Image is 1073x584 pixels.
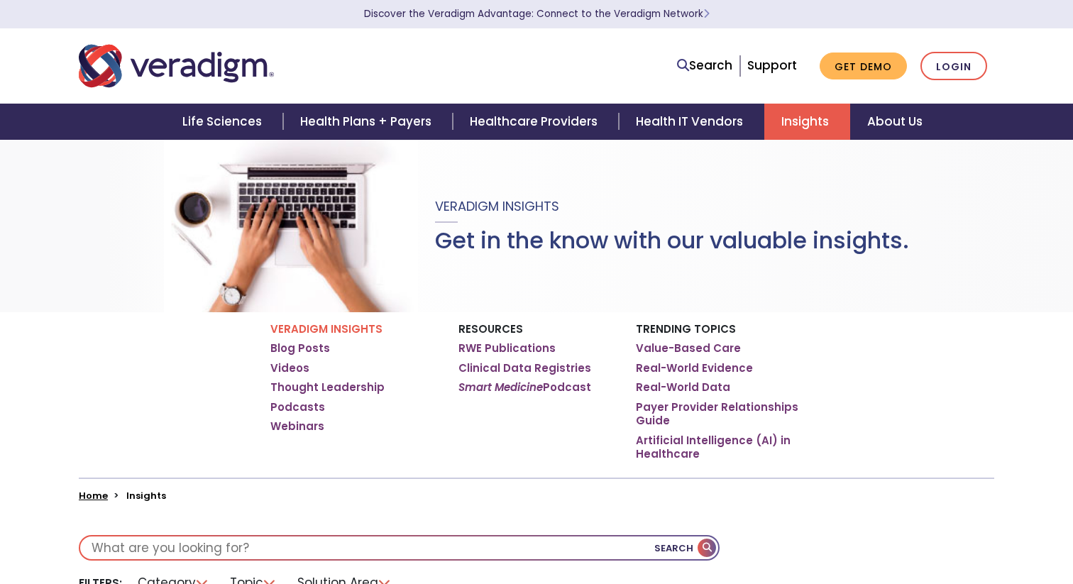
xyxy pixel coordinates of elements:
a: Artificial Intelligence (AI) in Healthcare [636,434,803,461]
button: Search [654,536,718,559]
a: Login [920,52,987,81]
a: Smart MedicinePodcast [458,380,591,395]
a: Clinical Data Registries [458,361,591,375]
a: Healthcare Providers [453,104,619,140]
a: Videos [270,361,309,375]
a: Webinars [270,419,324,434]
a: About Us [850,104,940,140]
a: Podcasts [270,400,325,414]
a: Search [677,56,732,75]
span: Learn More [703,7,710,21]
a: Real-World Evidence [636,361,753,375]
a: Thought Leadership [270,380,385,395]
a: RWE Publications [458,341,556,356]
a: Payer Provider Relationships Guide [636,400,803,428]
a: Life Sciences [165,104,283,140]
span: Veradigm Insights [435,197,559,215]
a: Support [747,57,797,74]
img: Veradigm logo [79,43,274,89]
a: Discover the Veradigm Advantage: Connect to the Veradigm NetworkLearn More [364,7,710,21]
input: What are you looking for? [80,536,718,559]
a: Insights [764,104,850,140]
h1: Get in the know with our valuable insights. [435,227,909,254]
a: Health Plans + Payers [283,104,453,140]
a: Home [79,489,108,502]
em: Smart Medicine [458,380,543,395]
a: Value-Based Care [636,341,741,356]
a: Get Demo [820,53,907,80]
a: Real-World Data [636,380,730,395]
a: Blog Posts [270,341,330,356]
a: Health IT Vendors [619,104,764,140]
